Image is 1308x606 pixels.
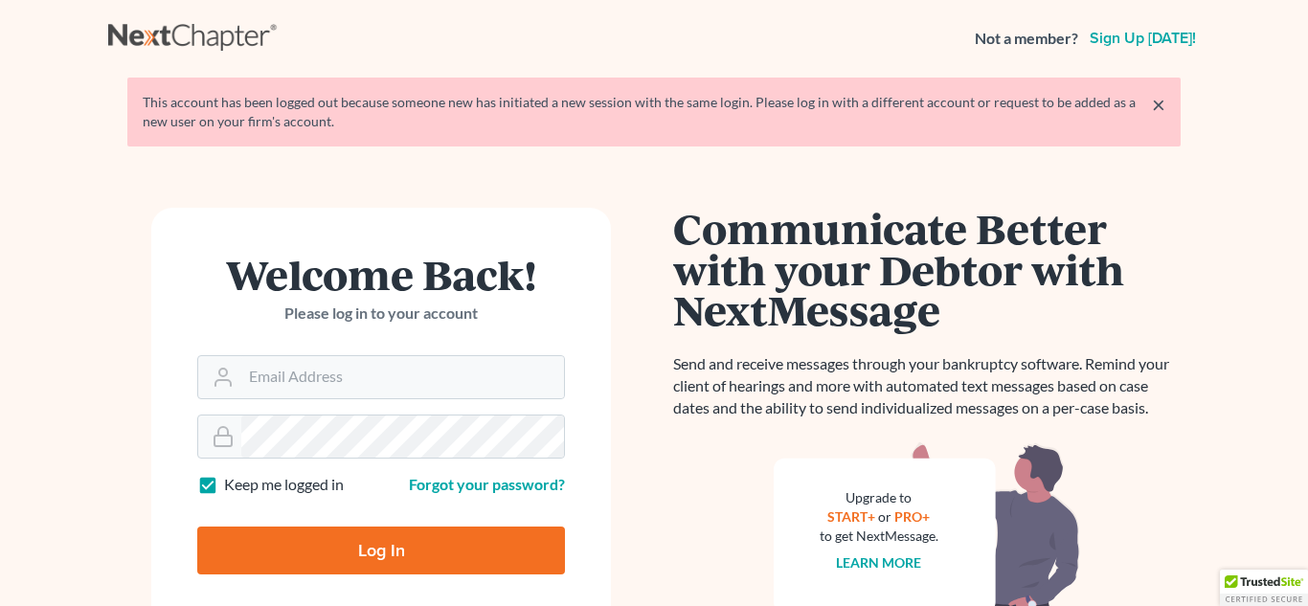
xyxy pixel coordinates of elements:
[673,208,1181,330] h1: Communicate Better with your Debtor with NextMessage
[241,356,564,398] input: Email Address
[1152,93,1165,116] a: ×
[197,254,565,295] h1: Welcome Back!
[879,508,892,525] span: or
[895,508,931,525] a: PRO+
[409,475,565,493] a: Forgot your password?
[828,508,876,525] a: START+
[1220,570,1308,606] div: TrustedSite Certified
[197,303,565,325] p: Please log in to your account
[197,527,565,574] input: Log In
[673,353,1181,419] p: Send and receive messages through your bankruptcy software. Remind your client of hearings and mo...
[143,93,1165,131] div: This account has been logged out because someone new has initiated a new session with the same lo...
[1086,31,1200,46] a: Sign up [DATE]!
[820,488,938,507] div: Upgrade to
[975,28,1078,50] strong: Not a member?
[837,554,922,571] a: Learn more
[224,474,344,496] label: Keep me logged in
[820,527,938,546] div: to get NextMessage.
